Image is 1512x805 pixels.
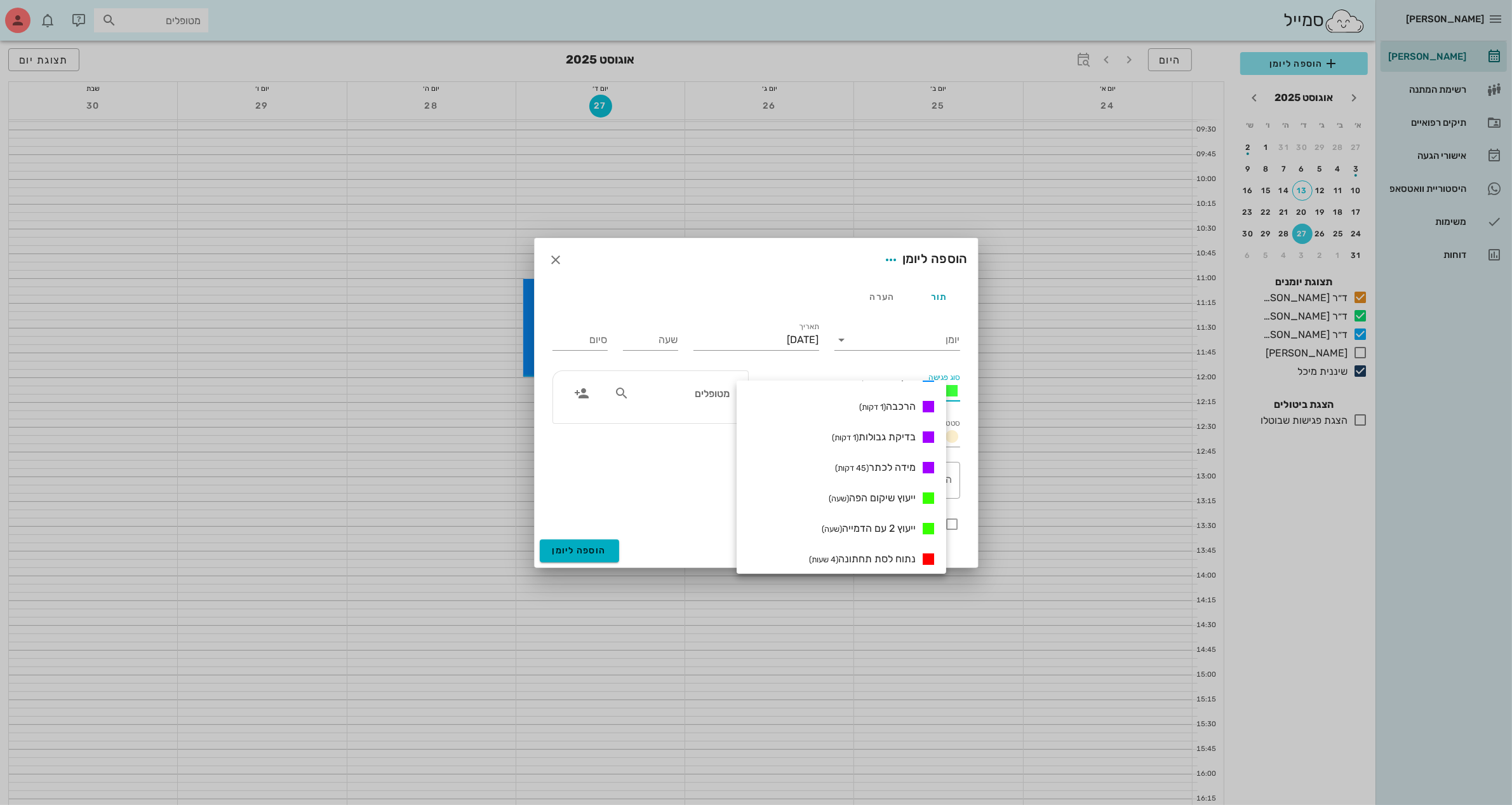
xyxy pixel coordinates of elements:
label: סוג פגישה [928,373,960,382]
div: סטטוסתור נקבע [764,426,960,447]
small: (45 דקות) [835,463,869,473]
span: מידה לכתר [835,461,916,473]
label: סטטוס [939,419,960,428]
small: (1 דקות) [859,402,886,412]
small: (שעה) [822,524,842,534]
span: בדיקת גבולות [832,431,916,443]
div: הערה [853,281,911,312]
small: (30 דקות) [852,372,886,381]
label: תאריך [799,322,819,332]
div: תור [911,281,968,312]
span: ביקורת [852,370,916,382]
span: ייעוץ שיקום הפה [829,492,916,504]
div: הוספה ליומן [880,248,968,271]
div: סוג פגישהמדידת עיצוב [764,381,960,401]
small: (4 שעות) [809,555,838,564]
span: הוספה ליומן [552,545,606,556]
span: ייעוץ 2 עם הדמייה [822,522,916,534]
small: (שעה) [829,494,849,503]
span: נתוח לסת תחתונה [809,553,916,565]
span: הרכבה [859,400,916,412]
button: הוספה ליומן [540,539,619,562]
div: יומן [834,330,960,350]
small: (1 דקות) [832,433,859,442]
